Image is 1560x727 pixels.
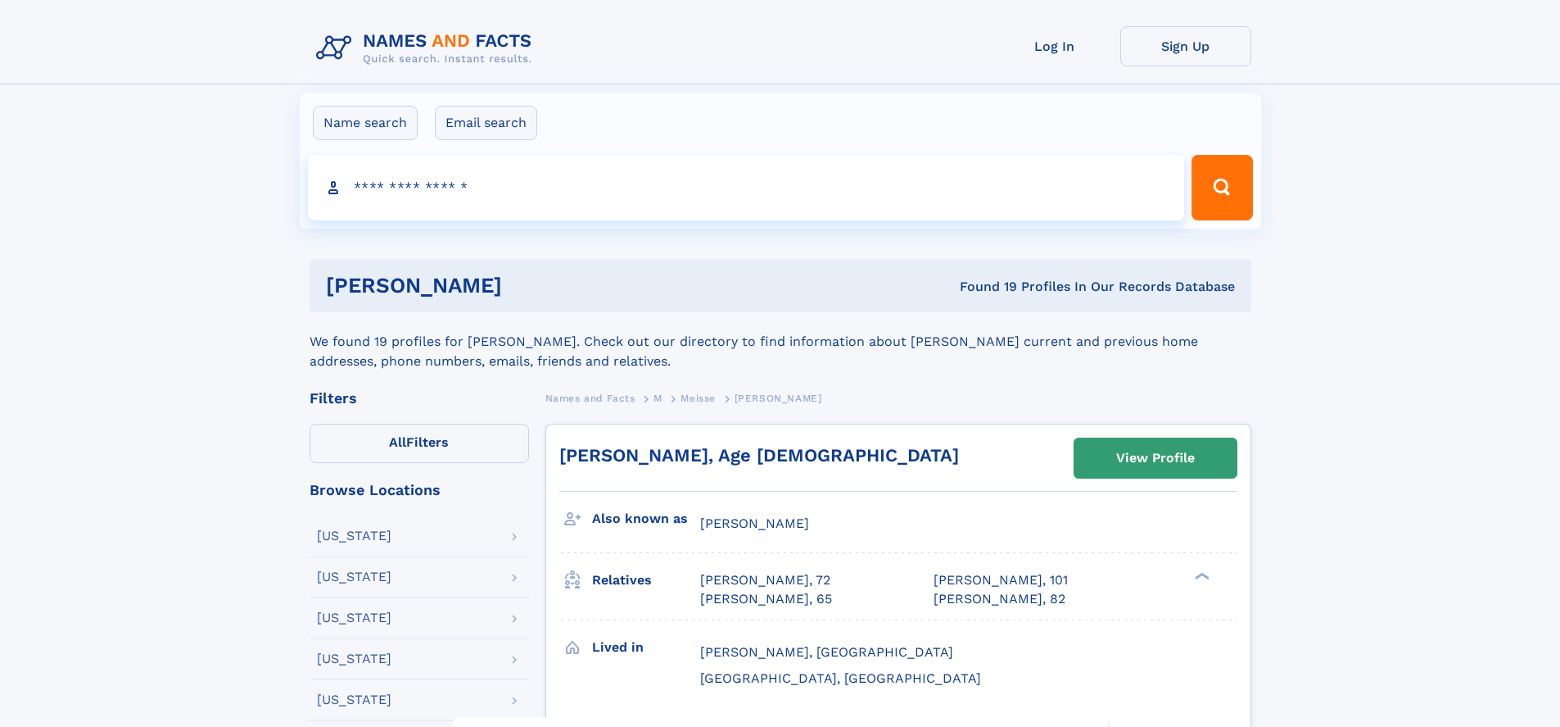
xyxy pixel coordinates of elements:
[317,570,391,584] div: [US_STATE]
[681,388,716,408] a: Meisse
[326,275,731,296] h1: [PERSON_NAME]
[700,590,832,608] a: [PERSON_NAME], 65
[559,445,959,466] a: [PERSON_NAME], Age [DEMOGRAPHIC_DATA]
[653,388,662,408] a: M
[435,106,537,140] label: Email search
[310,483,529,498] div: Browse Locations
[389,434,406,450] span: All
[1116,439,1195,477] div: View Profile
[681,393,716,404] span: Meisse
[310,391,529,406] div: Filters
[545,388,635,408] a: Names and Facts
[310,312,1251,371] div: We found 19 profiles for [PERSON_NAME]. Check out our directory to find information about [PERSON...
[934,571,1068,589] a: [PERSON_NAME], 101
[1191,571,1210,582] div: ❯
[310,26,545,70] img: Logo Names and Facts
[317,529,391,543] div: [US_STATE]
[653,393,662,404] span: M
[735,393,822,404] span: [PERSON_NAME]
[592,505,700,533] h3: Also known as
[313,106,418,140] label: Name search
[592,566,700,594] h3: Relatives
[310,424,529,463] label: Filters
[700,644,953,660] span: [PERSON_NAME], [GEOGRAPHIC_DATA]
[1120,26,1251,66] a: Sign Up
[730,278,1235,296] div: Found 19 Profiles In Our Records Database
[700,516,809,531] span: [PERSON_NAME]
[317,693,391,707] div: [US_STATE]
[317,611,391,625] div: [US_STATE]
[700,571,830,589] a: [PERSON_NAME], 72
[934,590,1065,608] a: [PERSON_NAME], 82
[989,26,1120,66] a: Log In
[317,652,391,666] div: [US_STATE]
[1074,438,1237,478] a: View Profile
[700,670,981,686] span: [GEOGRAPHIC_DATA], [GEOGRAPHIC_DATA]
[308,155,1185,220] input: search input
[1191,155,1252,220] button: Search Button
[592,634,700,661] h3: Lived in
